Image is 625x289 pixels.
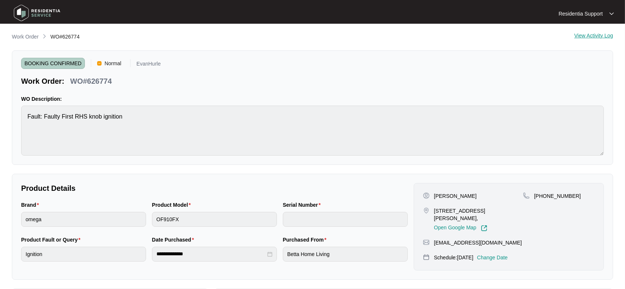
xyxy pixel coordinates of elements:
span: BOOKING CONFIRMED [21,58,85,69]
input: Serial Number [283,212,408,227]
img: map-pin [423,254,430,260]
span: WO#626774 [50,34,80,40]
p: WO Description: [21,95,604,103]
img: map-pin [423,239,430,246]
p: EvanHurle [136,61,161,69]
p: [STREET_ADDRESS][PERSON_NAME], [434,207,523,222]
p: [EMAIL_ADDRESS][DOMAIN_NAME] [434,239,522,246]
span: Normal [102,58,124,69]
p: Work Order: [21,76,64,86]
textarea: Fault: Faulty First RHS knob ignition [21,106,604,156]
label: Purchased From [283,236,330,243]
p: WO#626774 [70,76,112,86]
p: Product Details [21,183,408,193]
img: chevron-right [42,33,47,39]
input: Product Model [152,212,277,227]
label: Date Purchased [152,236,197,243]
p: [PERSON_NAME] [434,192,477,200]
input: Date Purchased [156,250,266,258]
a: Work Order [10,33,40,41]
input: Product Fault or Query [21,247,146,262]
label: Serial Number [283,201,324,209]
p: [PHONE_NUMBER] [534,192,581,200]
p: Residentia Support [559,10,603,17]
input: Brand [21,212,146,227]
label: Brand [21,201,42,209]
input: Purchased From [283,247,408,262]
p: Change Date [477,254,508,261]
img: map-pin [423,207,430,214]
img: user-pin [423,192,430,199]
label: Product Fault or Query [21,236,83,243]
img: dropdown arrow [609,12,614,16]
label: Product Model [152,201,194,209]
img: Vercel Logo [97,61,102,66]
p: Schedule: [DATE] [434,254,473,261]
img: Link-External [481,225,487,232]
p: Work Order [12,33,39,40]
div: View Activity Log [574,33,613,41]
img: map-pin [523,192,530,199]
img: residentia service logo [11,2,63,24]
a: Open Google Map [434,225,487,232]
